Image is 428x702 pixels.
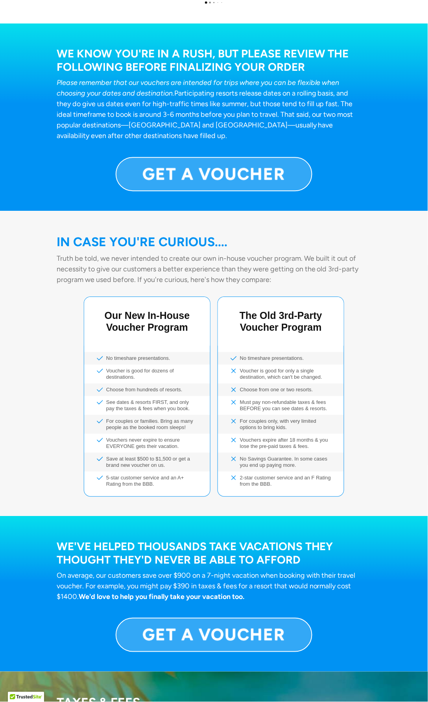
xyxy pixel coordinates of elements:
[240,437,331,450] div: Vouchers expire after 18 months & you lose the pre-paid taxes & fees.
[106,418,197,431] div: For couples or families. Bring as many people as the booked room sleeps!
[240,368,331,380] div: Voucher is good for only a single destination, which can't be changed.
[143,164,286,184] b: GET A VOUCHER
[57,254,359,284] span: Truth be told, we never intended to create our own in-house voucher program. We built it out of n...
[57,540,371,566] h2: WE'VE HELPED THOUSANDS TAKE VACATIONS THEY THOUGHT THEY'D NEVER BE ABLE TO AFFORD
[57,234,371,249] h2: IN CASE YOU'RE CURIOUS....
[57,47,349,74] b: WE KNOW YOU'RE IN A RUSH, BUT PLEASE REVIEW THE FOLLOWING BEFORE FINALIZING YOUR ORDER
[116,618,312,652] a: GET A VOUCHER
[240,475,331,487] div: 2-star customer service and an F Rating from the BBB.
[57,571,356,601] span: On average, our customers save over $900 on a 7-night vacation when booking with their travel vou...
[106,456,197,468] div: Save at least $500 to $1,500 or get a brand new voucher on us.
[106,355,170,361] div: No timeshare presentations.
[106,387,183,393] div: Choose from hundreds of resorts.
[57,78,339,98] em: Please remember that our vouchers are intended for trips where you can be flexible when choosing ...
[116,157,312,191] a: GET A VOUCHER
[240,418,331,431] div: For couples only, with very limited options to bring kids.
[106,368,197,380] div: Voucher is good for dozens of destinations.
[240,456,331,468] div: No Savings Guarantee. In some cases you end up paying more.
[106,475,197,487] div: 5-star customer service and an A+ Rating from the BBB.
[57,78,353,140] span: Participating resorts release dates on a rolling basis, and they do give us dates even for high-t...
[79,592,244,601] strong: We'd love to help you finally take your vacation too.
[106,437,197,450] div: Vouchers never expire to ensure EVERYONE gets their vacation.
[106,399,197,412] div: See dates & resorts FIRST, and only pay the taxes & fees when you book.
[240,355,304,361] div: No timeshare presentations.
[240,399,331,412] div: Must pay non-refundable taxes & fees BEFORE you can see dates & resorts.
[143,625,286,645] b: GET A VOUCHER
[240,387,313,393] div: Choose from one or two resorts.
[97,310,197,333] div: Our New In-House Voucher Program
[231,310,331,333] div: The Old 3rd-Party Voucher Program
